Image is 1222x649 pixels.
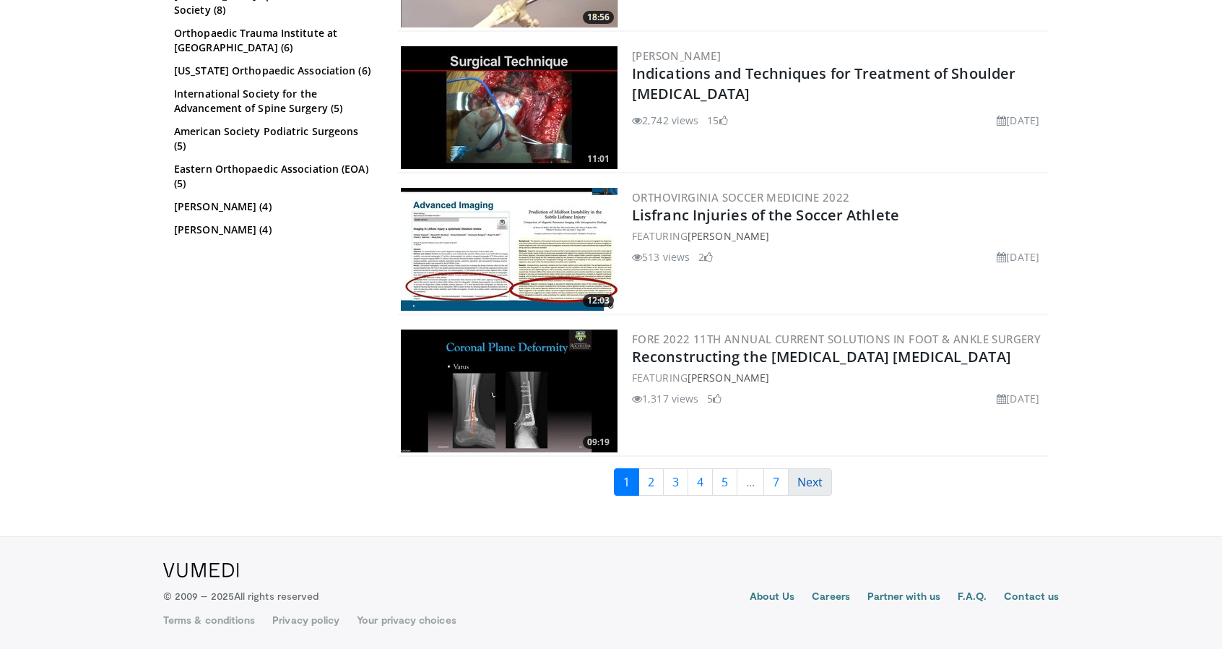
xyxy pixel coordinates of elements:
img: VuMedi Logo [163,563,239,577]
a: 5 [712,468,737,496]
a: Indications and Techniques for Treatment of Shoulder [MEDICAL_DATA] [632,64,1015,103]
a: [PERSON_NAME] [688,371,769,384]
a: Eastern Orthopaedic Association (EOA) (5) [174,162,373,191]
span: All rights reserved [234,590,318,602]
li: 5 [707,391,721,406]
a: Lisfranc Injuries of the Soccer Athlete [632,205,899,225]
li: 2,742 views [632,113,698,128]
a: About Us [750,589,795,606]
a: Next [788,468,832,496]
a: Terms & conditions [163,613,255,627]
a: [PERSON_NAME] [688,229,769,243]
span: 18:56 [583,11,614,24]
a: [PERSON_NAME] (4) [174,199,373,214]
a: [US_STATE] Orthopaedic Association (6) [174,64,373,78]
li: [DATE] [997,249,1039,265]
li: [DATE] [997,391,1039,406]
a: FORE 2022 11th Annual Current Solutions in Foot & Ankle Surgery [632,332,1041,346]
a: OrthoVirginia Soccer Medicine 2022 [632,190,850,205]
a: 11:01 [401,46,617,169]
li: 1,317 views [632,391,698,406]
a: Careers [812,589,850,606]
a: Reconstructing the [MEDICAL_DATA] [MEDICAL_DATA] [632,347,1011,366]
li: [DATE] [997,113,1039,128]
li: 513 views [632,249,690,265]
a: Orthopaedic Trauma Institute at [GEOGRAPHIC_DATA] (6) [174,26,373,55]
a: Contact us [1004,589,1059,606]
a: F.A.Q. [958,589,987,606]
a: 2 [638,468,664,496]
a: 3 [663,468,688,496]
a: Partner with us [867,589,940,606]
a: [PERSON_NAME] [632,48,721,63]
li: 15 [707,113,727,128]
li: 2 [698,249,713,265]
a: 12:03 [401,188,617,311]
img: 6afc079e-c113-4aa4-a98f-a36fa29bf60f.300x170_q85_crop-smart_upscale.jpg [401,330,617,452]
img: 9PXNFW8221SuaG0X4xMDoxOjA4MTsiGN.300x170_q85_crop-smart_upscale.jpg [401,46,617,169]
a: American Society Podiatric Surgeons (5) [174,124,373,153]
a: 7 [763,468,789,496]
a: 4 [688,468,713,496]
a: 09:19 [401,330,617,452]
span: 11:01 [583,152,614,166]
img: 4be6e74f-c3f0-448b-b5bc-452ad5ca8d77.300x170_q85_crop-smart_upscale.jpg [401,188,617,311]
p: © 2009 – 2025 [163,589,318,603]
a: [PERSON_NAME] (4) [174,223,373,237]
a: Privacy policy [272,613,339,627]
div: FEATURING [632,228,1045,244]
span: 12:03 [583,294,614,307]
nav: Search results pages [398,468,1048,496]
a: 1 [614,468,639,496]
a: International Society for the Advancement of Spine Surgery (5) [174,87,373,116]
div: FEATURING [632,370,1045,385]
a: Your privacy choices [357,613,456,627]
span: 09:19 [583,436,614,449]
